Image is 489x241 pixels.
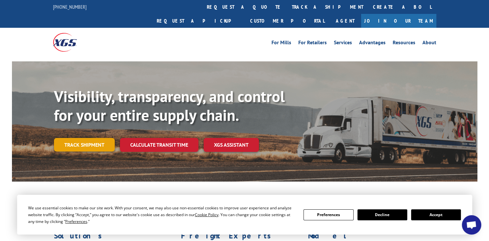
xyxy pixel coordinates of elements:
[65,219,87,224] span: Preferences
[393,40,415,47] a: Resources
[411,209,461,220] button: Accept
[54,138,115,152] a: Track shipment
[204,138,259,152] a: XGS ASSISTANT
[120,138,198,152] a: Calculate transit time
[298,40,327,47] a: For Retailers
[54,86,285,125] b: Visibility, transparency, and control for your entire supply chain.
[334,40,352,47] a: Services
[357,209,407,220] button: Decline
[361,14,436,28] a: Join Our Team
[195,212,218,217] span: Cookie Policy
[17,195,472,235] div: Cookie Consent Prompt
[28,204,296,225] div: We use essential cookies to make our site work. With your consent, we may also use non-essential ...
[152,14,245,28] a: Request a pickup
[53,4,87,10] a: [PHONE_NUMBER]
[271,40,291,47] a: For Mills
[462,215,481,235] div: Open chat
[245,14,329,28] a: Customer Portal
[303,209,353,220] button: Preferences
[359,40,386,47] a: Advantages
[329,14,361,28] a: Agent
[422,40,436,47] a: About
